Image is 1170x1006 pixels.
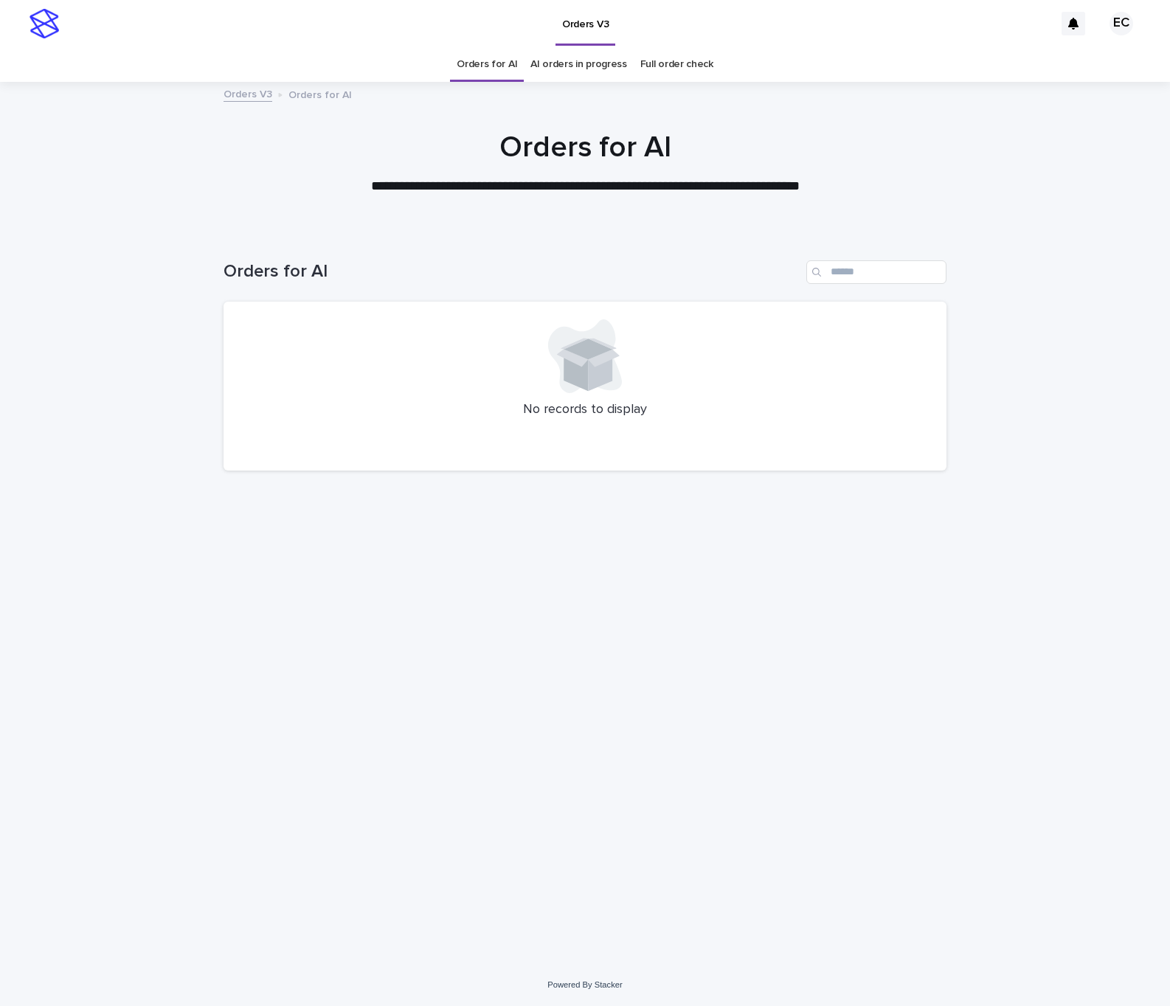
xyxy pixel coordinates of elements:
[640,47,713,82] a: Full order check
[224,85,272,102] a: Orders V3
[288,86,352,102] p: Orders for AI
[1110,12,1133,35] div: EC
[530,47,627,82] a: AI orders in progress
[547,980,622,989] a: Powered By Stacker
[224,130,946,165] h1: Orders for AI
[457,47,517,82] a: Orders for AI
[224,261,800,282] h1: Orders for AI
[30,9,59,38] img: stacker-logo-s-only.png
[241,402,929,418] p: No records to display
[806,260,946,284] input: Search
